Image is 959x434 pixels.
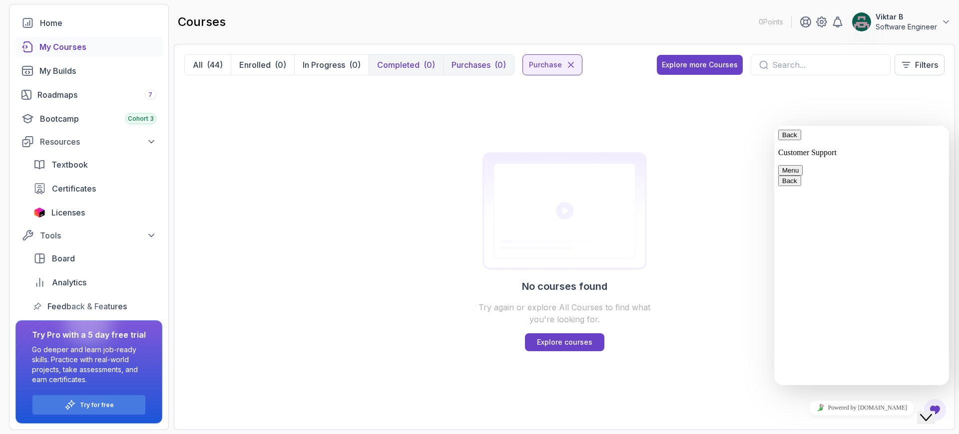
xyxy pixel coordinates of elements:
p: In Progress [303,59,345,71]
a: bootcamp [15,109,162,129]
iframe: chat widget [774,126,949,385]
button: Resources [15,133,162,151]
div: Bootcamp [40,113,156,125]
p: All [193,59,203,71]
a: feedback [27,296,162,316]
div: Tools [40,229,156,241]
a: certificates [27,179,162,199]
iframe: chat widget [917,394,949,424]
input: Search... [772,59,882,71]
button: All(44) [185,55,231,75]
span: Certificates [52,183,96,195]
span: Board [52,252,75,264]
p: Go deeper and learn job-ready skills. Practice with real-world projects, take assessments, and ea... [32,345,146,385]
a: licenses [27,203,162,222]
a: courses [15,37,162,57]
div: (0) [349,59,361,71]
div: Roadmaps [37,89,156,101]
p: 0 Points [759,17,783,27]
a: board [27,248,162,268]
span: Feedback & Features [47,300,127,312]
p: purchase [529,60,562,70]
p: Filters [915,59,938,71]
a: textbook [27,155,162,175]
div: My Courses [39,41,156,53]
div: (0) [424,59,435,71]
a: roadmaps [15,85,162,105]
p: Completed [377,59,420,71]
a: Try for free [80,401,114,409]
a: home [15,13,162,33]
img: jetbrains icon [33,208,45,217]
p: Try again or explore All Courses to find what you're looking for. [469,301,660,325]
button: Completed(0) [369,55,443,75]
a: analytics [27,272,162,292]
p: Purchases [452,59,490,71]
span: Analytics [52,276,86,288]
div: Explore more Courses [662,60,738,70]
span: Licenses [51,207,85,218]
p: Enrolled [239,59,271,71]
button: Tools [15,226,162,244]
div: (0) [494,59,506,71]
p: Explore courses [537,337,592,347]
span: Cohort 3 [128,115,154,123]
p: Viktar B [876,12,937,22]
p: Software Engineer [876,22,937,32]
h2: courses [178,14,226,30]
h2: No courses found [522,279,607,293]
a: Explore courses [525,333,604,351]
button: Explore more Courses [657,55,743,75]
button: Try for free [32,395,146,415]
span: Textbook [51,159,88,171]
div: (0) [275,59,286,71]
div: My Builds [39,65,156,77]
div: (44) [207,59,223,71]
a: builds [15,61,162,81]
button: Purchases(0) [443,55,514,75]
button: user profile imageViktar BSoftware Engineer [852,12,951,32]
button: Filters [895,54,945,75]
div: Home [40,17,156,29]
img: Certificates empty-state [469,152,660,271]
button: In Progress(0) [294,55,369,75]
span: 7 [148,91,152,99]
button: Enrolled(0) [231,55,294,75]
div: Resources [40,136,156,148]
img: user profile image [852,12,871,31]
iframe: chat widget [774,397,949,419]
